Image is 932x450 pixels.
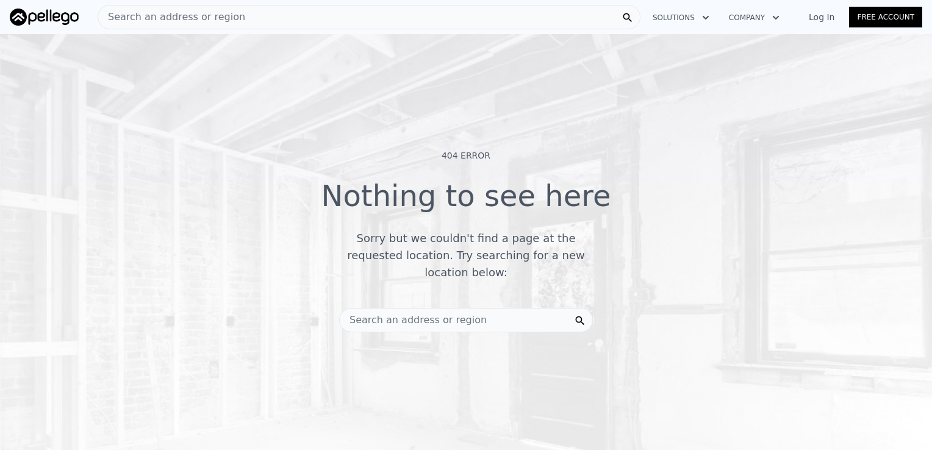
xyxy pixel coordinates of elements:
span: Search an address or region [98,10,245,24]
button: Solutions [643,7,719,29]
div: Sorry but we couldn't find a page at the requested location. Try searching for a new location below: [329,230,603,281]
button: Company [719,7,789,29]
span: Search an address or region [340,313,487,327]
img: Pellego [10,9,79,26]
a: Free Account [849,7,922,27]
a: Log In [794,11,849,23]
div: Nothing to see here [321,181,611,220]
div: 404 Error [442,149,490,162]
